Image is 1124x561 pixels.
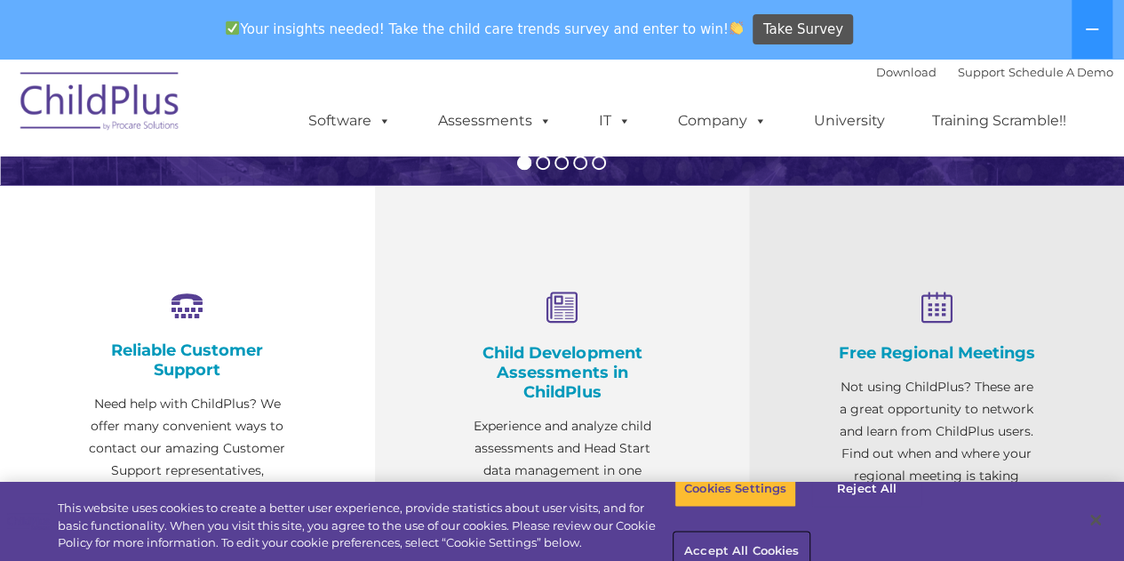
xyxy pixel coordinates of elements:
img: ✅ [226,21,239,35]
a: Schedule A Demo [1008,65,1113,79]
h4: Free Regional Meetings [838,343,1035,363]
p: Not using ChildPlus? These are a great opportunity to network and learn from ChildPlus users. Fin... [838,376,1035,509]
a: IT [581,103,649,139]
a: Assessments [420,103,570,139]
span: Your insights needed! Take the child care trends survey and enter to win! [219,12,751,46]
button: Cookies Settings [674,470,796,508]
a: Support [958,65,1005,79]
p: Need help with ChildPlus? We offer many convenient ways to contact our amazing Customer Support r... [89,393,286,549]
h4: Reliable Customer Support [89,341,286,380]
a: Download [876,65,937,79]
div: This website uses cookies to create a better user experience, provide statistics about user visit... [58,500,674,552]
font: | [876,65,1113,79]
span: Take Survey [763,14,843,45]
a: Software [291,103,409,139]
a: University [796,103,903,139]
a: Training Scramble!! [914,103,1084,139]
button: Reject All [811,470,922,508]
span: Last name [247,117,301,131]
h4: Child Development Assessments in ChildPlus [464,343,661,402]
a: Company [660,103,785,139]
img: ChildPlus by Procare Solutions [12,60,189,148]
a: Take Survey [753,14,853,45]
span: Phone number [247,190,323,204]
img: 👏 [729,21,743,35]
button: Close [1076,501,1115,540]
p: Experience and analyze child assessments and Head Start data management in one system with zero c... [464,415,661,549]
